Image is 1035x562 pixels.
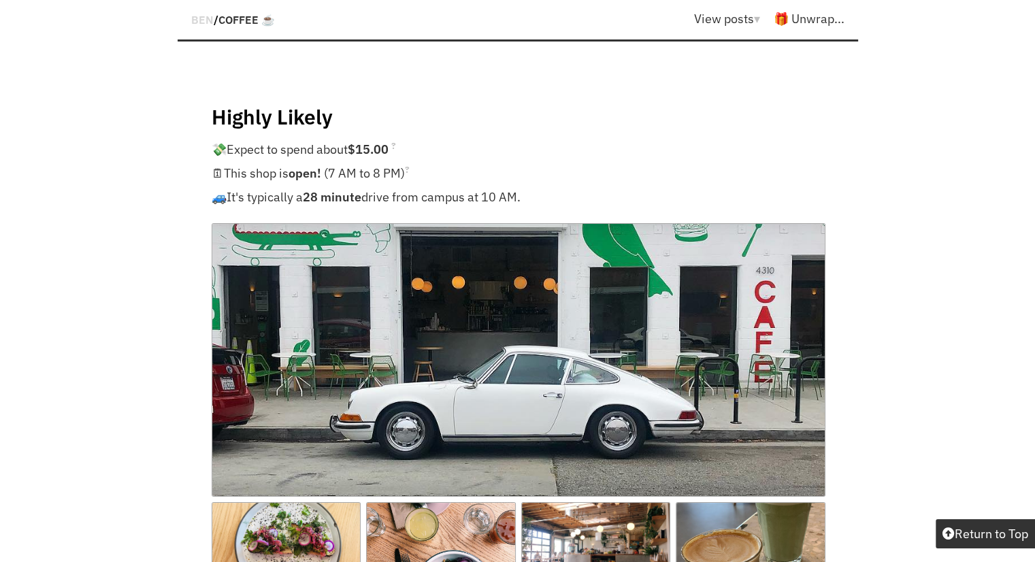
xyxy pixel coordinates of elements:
a: View posts [694,11,774,27]
strong: 28 minute [303,189,361,205]
span: 🚙 [212,189,227,205]
a: BEN [191,13,214,27]
div: / [191,7,275,32]
span: ▾ [754,11,760,27]
strong: $15.00 [348,142,389,157]
h4: Highly Likely [212,103,824,130]
span: This shop is (7 AM to 8 PM) [224,165,410,181]
button: Return to Top [936,519,1035,548]
strong: open! [289,165,321,181]
sup: ? [405,163,410,176]
img: hl-hero.jpg [212,223,825,497]
sup: ? [391,139,396,152]
a: Coffee ☕️ [218,13,275,27]
span: 💸 [212,142,227,157]
p: It's typically a drive from campus at 10 AM. [212,185,824,209]
a: 🎁 Unwrap... [774,11,844,27]
span: 🗓 [212,165,224,181]
p: Expect to spend about [212,137,824,161]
